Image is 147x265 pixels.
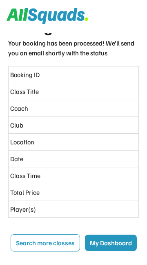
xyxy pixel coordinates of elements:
div: Player(s) [10,204,52,214]
div: Class Title [10,87,52,96]
div: Location [10,137,52,147]
button: Search more classes [11,234,80,251]
button: My Dashboard [85,235,137,251]
div: Club [10,120,52,130]
div: Your booking has been processed! We’ll send you an email shortly with the status [8,38,139,58]
div: Coach [10,103,52,113]
img: Squad%20Logo.svg [7,8,88,24]
div: Class Time [10,171,52,180]
div: Date [10,154,52,164]
div: Booking ID [10,70,52,80]
div: Total Price [10,187,52,197]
